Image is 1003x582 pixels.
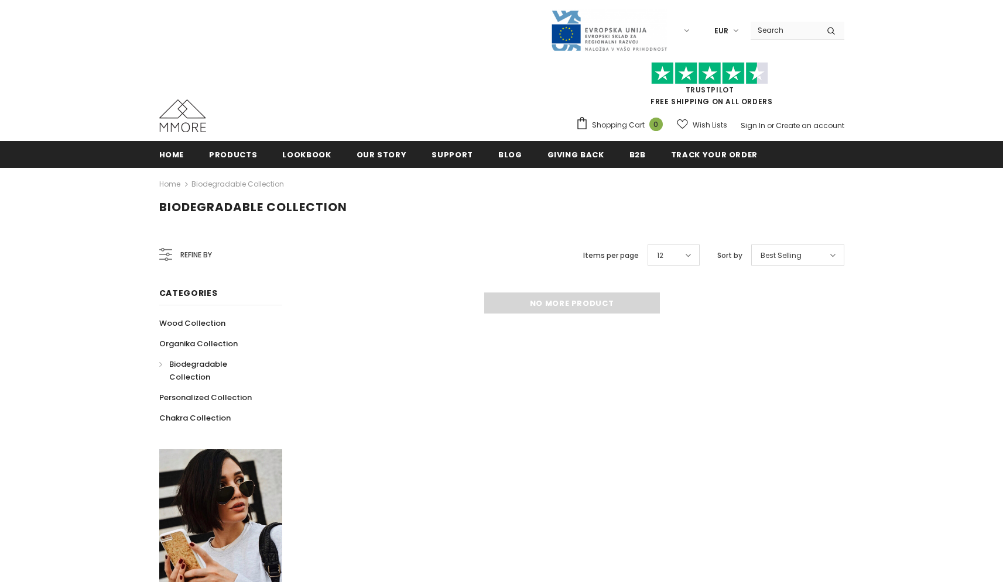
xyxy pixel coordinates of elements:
[576,116,669,134] a: Shopping Cart 0
[169,359,227,383] span: Biodegradable Collection
[159,412,231,423] span: Chakra Collection
[717,250,742,261] label: Sort by
[209,141,257,167] a: Products
[357,141,407,167] a: Our Story
[776,120,844,130] a: Create an account
[159,287,218,299] span: Categories
[767,120,774,130] span: or
[671,149,758,160] span: Track your order
[657,250,663,261] span: 12
[714,25,728,37] span: EUR
[159,354,269,387] a: Biodegradable Collection
[282,149,331,160] span: Lookbook
[547,141,604,167] a: Giving back
[191,179,284,189] a: Biodegradable Collection
[180,249,212,261] span: Refine by
[761,250,802,261] span: Best Selling
[498,149,522,160] span: Blog
[741,120,765,130] a: Sign In
[649,118,663,131] span: 0
[159,177,180,191] a: Home
[547,149,604,160] span: Giving back
[576,67,844,106] span: FREE SHIPPING ON ALL ORDERS
[159,199,347,215] span: Biodegradable Collection
[432,141,473,167] a: support
[159,387,252,408] a: Personalized Collection
[671,141,758,167] a: Track your order
[159,392,252,403] span: Personalized Collection
[432,149,473,160] span: support
[677,115,727,135] a: Wish Lists
[209,149,257,160] span: Products
[550,9,667,52] img: Javni Razpis
[651,62,768,85] img: Trust Pilot Stars
[583,250,639,261] label: Items per page
[159,318,225,329] span: Wood Collection
[629,149,646,160] span: B2B
[282,141,331,167] a: Lookbook
[159,149,184,160] span: Home
[550,25,667,35] a: Javni Razpis
[686,85,734,95] a: Trustpilot
[159,141,184,167] a: Home
[159,338,238,349] span: Organika Collection
[357,149,407,160] span: Our Story
[498,141,522,167] a: Blog
[159,99,206,132] img: MMORE Cases
[159,313,225,333] a: Wood Collection
[693,119,727,131] span: Wish Lists
[592,119,645,131] span: Shopping Cart
[751,22,818,39] input: Search Site
[629,141,646,167] a: B2B
[159,408,231,428] a: Chakra Collection
[159,333,238,354] a: Organika Collection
